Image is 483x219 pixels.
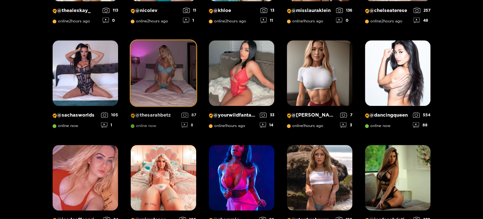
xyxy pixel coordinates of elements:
[53,40,118,106] img: Creator Profile Image: sachasworlds
[53,112,98,118] p: @ sachasworlds
[365,40,430,132] a: Creator Profile Image: dancingqueen@dancingqueenonline now55488
[101,112,118,118] div: 105
[365,19,402,23] span: online 2 hours ago
[287,40,352,106] img: Creator Profile Image: michelle
[287,112,337,118] p: @ [PERSON_NAME]
[260,8,274,13] div: 13
[365,112,410,118] p: @ dancingqueen
[181,112,196,118] div: 87
[209,145,274,210] img: Creator Profile Image: shammie
[53,40,118,132] a: Creator Profile Image: sachasworlds@sachasworldsonline now1051
[181,122,196,128] div: 8
[340,122,352,128] div: 3
[287,19,323,23] span: online 1 hours ago
[287,40,352,132] a: Creator Profile Image: michelle@[PERSON_NAME]online1hours ago73
[413,122,430,128] div: 88
[131,112,178,118] p: @ thesarahbetz
[131,124,156,128] span: online now
[53,8,99,14] p: @ thealexkay_
[183,18,196,23] div: 1
[183,8,196,13] div: 11
[131,19,168,23] span: online 2 hours ago
[53,19,90,23] span: online 2 hours ago
[413,8,430,13] div: 257
[365,8,410,14] p: @ chelseaterese
[260,18,274,23] div: 11
[365,145,430,210] img: Creator Profile Image: jordanchristine_15
[365,124,390,128] span: online now
[260,112,274,118] div: 33
[209,40,274,132] a: Creator Profile Image: yourwildfantasyy69@yourwildfantasyy69online1hours ago3314
[413,18,430,23] div: 48
[53,145,118,210] img: Creator Profile Image: icedcoffeeprincess
[131,40,196,132] a: Creator Profile Image: thesarahbetz@thesarahbetzonline now878
[413,112,430,118] div: 554
[287,8,333,14] p: @ misslauraklein
[209,124,245,128] span: online 1 hours ago
[53,124,78,128] span: online now
[209,19,246,23] span: online 2 hours ago
[336,8,352,13] div: 136
[131,40,196,106] img: Creator Profile Image: thesarahbetz
[103,8,118,13] div: 113
[336,18,352,23] div: 0
[101,122,118,128] div: 1
[209,40,274,106] img: Creator Profile Image: yourwildfantasyy69
[365,40,430,106] img: Creator Profile Image: dancingqueen
[260,122,274,128] div: 14
[209,8,257,14] p: @ khloe
[131,8,180,14] p: @ nicolev
[131,145,196,210] img: Creator Profile Image: rainydenee
[340,112,352,118] div: 7
[103,18,118,23] div: 0
[287,124,323,128] span: online 1 hours ago
[209,112,257,118] p: @ yourwildfantasyy69
[287,145,352,210] img: Creator Profile Image: stephxohaven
